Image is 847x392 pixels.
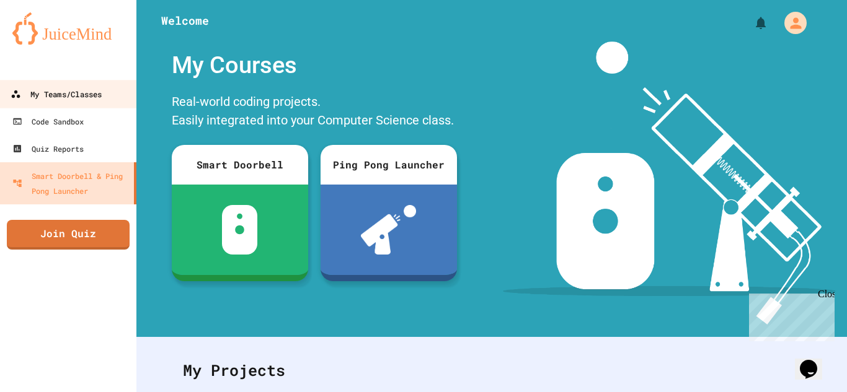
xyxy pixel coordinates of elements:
div: Quiz Reports [12,141,84,156]
div: My Teams/Classes [11,87,102,102]
img: sdb-white.svg [222,205,257,255]
div: Chat with us now!Close [5,5,86,79]
div: Smart Doorbell & Ping Pong Launcher [12,168,129,198]
div: My Courses [166,41,463,89]
div: Smart Doorbell [172,145,308,185]
iframe: chat widget [744,289,835,341]
a: Join Quiz [7,220,130,250]
div: Code Sandbox [12,114,84,129]
div: Ping Pong Launcher [321,145,457,185]
div: My Notifications [730,12,771,33]
img: ppl-with-ball.png [361,205,416,255]
div: Real-world coding projects. Easily integrated into your Computer Science class. [166,89,463,136]
iframe: chat widget [795,342,835,380]
img: logo-orange.svg [12,12,124,45]
div: My Account [771,9,810,37]
img: banner-image-my-projects.png [503,41,835,324]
